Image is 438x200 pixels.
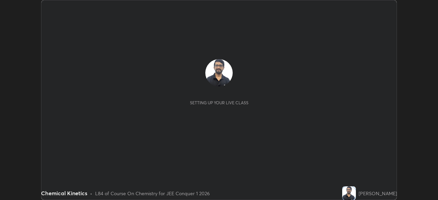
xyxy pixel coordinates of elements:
[41,189,87,197] div: Chemical Kinetics
[342,186,356,200] img: fbb457806e3044af9f69b75a85ff128c.jpg
[359,190,397,197] div: [PERSON_NAME]
[90,190,92,197] div: •
[95,190,210,197] div: L84 of Course On Chemistry for JEE Conquer 1 2026
[190,100,248,105] div: Setting up your live class
[205,59,233,86] img: fbb457806e3044af9f69b75a85ff128c.jpg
